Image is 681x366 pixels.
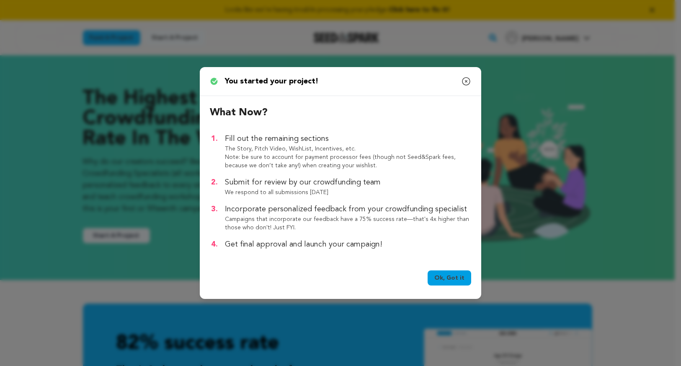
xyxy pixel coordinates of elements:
h2: What now? [210,106,471,119]
p: Incorporate personalized feedback from your crowdfunding specialist [225,203,471,215]
p: We respond to all submissions [DATE] [225,188,471,197]
a: Ok, Got it [428,270,471,286]
p: Note: be sure to account for payment processor fees (though not Seed&Spark fees, because we don’t... [225,153,471,170]
p: Submit for review by our crowdfunding team [225,177,471,188]
p: Fill out the remaining sections [225,133,471,145]
p: Campaigns that incorporate our feedback have a 75% success rate—that's 4x higher than those who d... [225,215,471,232]
p: You started your project! [225,75,318,87]
p: The Story, Pitch Video, WishList, Incentives, etc. [225,145,471,153]
p: Get final approval and launch your campaign! [225,239,471,250]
